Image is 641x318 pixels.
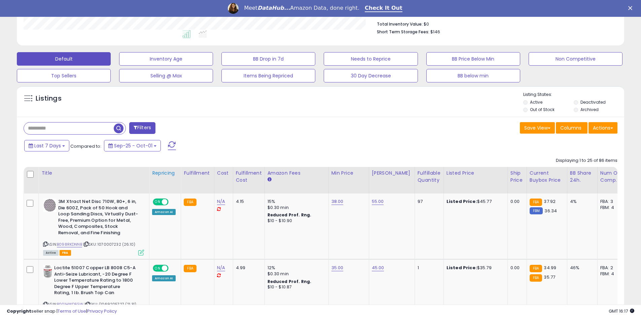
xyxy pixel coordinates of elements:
[17,52,111,66] button: Default
[43,250,59,256] span: All listings currently available for purchase on Amazon
[228,3,239,14] img: Profile image for Georgie
[54,265,136,298] b: Loctite 51007 Copper LB 8008 C5-A Anti-Seize Lubricant, -20 Degree F Lower Temperature Rating to ...
[7,308,31,314] strong: Copyright
[372,198,384,205] a: 55.00
[523,92,624,98] p: Listing States:
[544,208,557,214] span: 36.34
[324,69,418,82] button: 30 Day Decrease
[221,52,315,66] button: BB Drop in 7d
[530,207,543,214] small: FBM
[628,6,635,10] div: Close
[570,170,595,184] div: BB Share 24h.
[168,199,178,205] span: OFF
[377,29,429,35] b: Short Term Storage Fees:
[544,198,556,205] span: 37.92
[221,69,315,82] button: Items Being Repriced
[152,170,178,177] div: Repricing
[184,265,196,272] small: FBA
[609,308,634,314] span: 2025-10-9 16:17 GMT
[268,265,323,271] div: 12%
[530,99,542,105] label: Active
[114,142,152,149] span: Sep-25 - Oct-01
[268,212,312,218] b: Reduced Prof. Rng.
[372,170,412,177] div: [PERSON_NAME]
[83,242,135,247] span: | SKU: 1070007232 (26.10)
[119,69,213,82] button: Selling @ Max
[43,199,144,255] div: ASIN:
[57,242,82,247] a: B098RKDNNB
[184,199,196,206] small: FBA
[530,274,542,282] small: FBA
[600,271,622,277] div: FBM: 4
[36,94,62,103] h5: Listings
[268,177,272,183] small: Amazon Fees.
[600,199,622,205] div: FBA: 3
[372,264,384,271] a: 45.00
[418,199,438,205] div: 97
[418,170,441,184] div: Fulfillable Quantity
[58,308,86,314] a: Terms of Use
[236,170,262,184] div: Fulfillment Cost
[530,199,542,206] small: FBA
[589,122,617,134] button: Actions
[418,265,438,271] div: 1
[70,143,101,149] span: Compared to:
[426,69,520,82] button: BB below min
[152,275,176,281] div: Amazon AI
[17,69,111,82] button: Top Sellers
[217,264,225,271] a: N/A
[530,170,564,184] div: Current Buybox Price
[530,107,555,112] label: Out of Stock
[236,199,259,205] div: 4.15
[377,20,612,28] li: $0
[600,170,625,184] div: Num of Comp.
[510,265,522,271] div: 0.00
[510,170,524,184] div: Ship Price
[153,266,162,271] span: ON
[560,125,581,131] span: Columns
[43,199,57,212] img: 61ZiTSEuYzS._SL40_.jpg
[153,199,162,205] span: ON
[24,140,69,151] button: Last 7 Days
[600,205,622,211] div: FBM: 4
[447,170,505,177] div: Listed Price
[257,5,290,11] i: DataHub...
[331,264,344,271] a: 35.00
[268,199,323,205] div: 15%
[556,157,617,164] div: Displaying 1 to 25 of 86 items
[426,52,520,66] button: BB Price Below Min
[236,265,259,271] div: 4.99
[268,205,323,211] div: $0.30 min
[377,21,423,27] b: Total Inventory Value:
[331,170,366,177] div: Min Price
[268,170,326,177] div: Amazon Fees
[41,170,146,177] div: Title
[447,264,477,271] b: Listed Price:
[87,308,117,314] a: Privacy Policy
[529,52,622,66] button: Non Competitive
[544,274,555,280] span: 35.77
[152,209,176,215] div: Amazon AI
[556,122,587,134] button: Columns
[217,170,230,177] div: Cost
[570,199,592,205] div: 4%
[447,198,477,205] b: Listed Price:
[268,279,312,284] b: Reduced Prof. Rng.
[168,266,178,271] span: OFF
[530,265,542,272] small: FBA
[520,122,555,134] button: Save View
[447,265,502,271] div: $35.79
[510,199,522,205] div: 0.00
[570,265,592,271] div: 46%
[365,5,402,12] a: Check It Out
[34,142,61,149] span: Last 7 Days
[119,52,213,66] button: Inventory Age
[184,170,211,177] div: Fulfillment
[129,122,155,134] button: Filters
[268,271,323,277] div: $0.30 min
[58,199,140,238] b: 3M Xtract Net Disc 710W, 80+, 6 in, Die 600Z, Pack of 50 Hook and Loop Sanding Discs, Virtually D...
[580,107,599,112] label: Archived
[544,264,556,271] span: 34.99
[60,250,71,256] span: FBA
[324,52,418,66] button: Needs to Reprice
